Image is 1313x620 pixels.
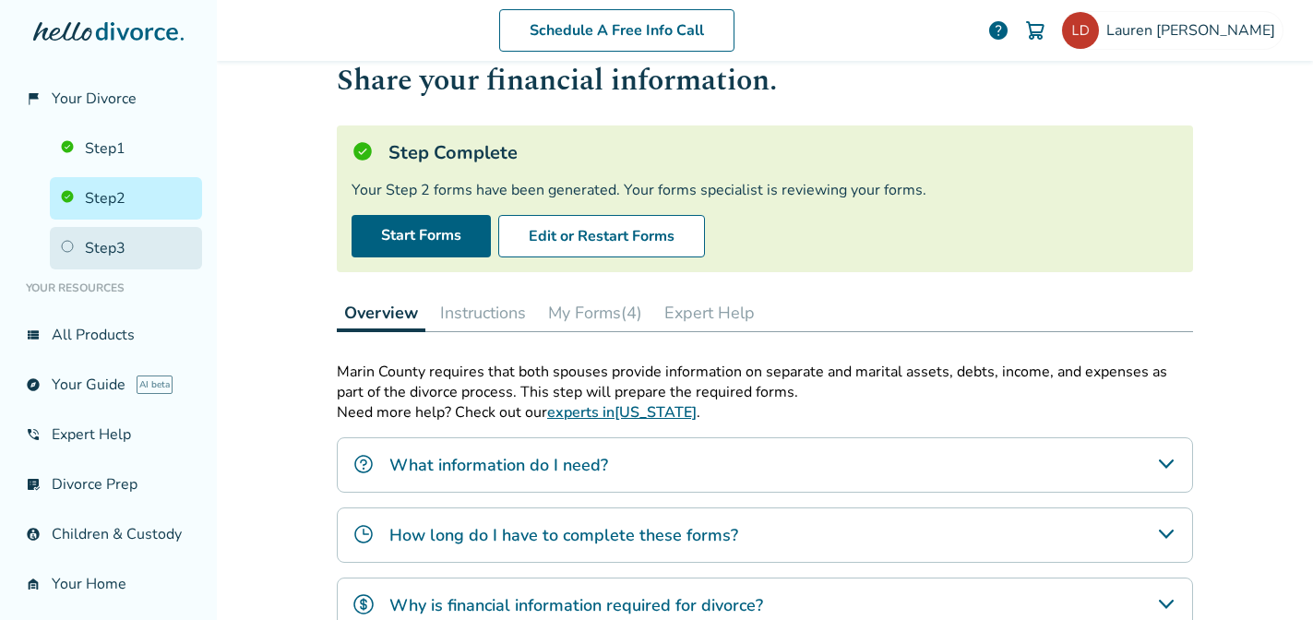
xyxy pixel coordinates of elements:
[15,563,202,605] a: garage_homeYour Home
[337,362,1193,402] p: Marin County requires that both spouses provide information on separate and marital assets, debts...
[499,9,734,52] a: Schedule A Free Info Call
[26,577,41,591] span: garage_home
[15,413,202,456] a: phone_in_talkExpert Help
[26,527,41,542] span: account_child
[1221,531,1313,620] iframe: Chat Widget
[389,593,763,617] h4: Why is financial information required for divorce?
[987,19,1009,42] a: help
[433,294,533,331] button: Instructions
[15,513,202,555] a: account_childChildren & Custody
[26,427,41,442] span: phone_in_talk
[352,593,375,615] img: Why is financial information required for divorce?
[547,402,697,423] a: experts in[US_STATE]
[498,215,705,257] button: Edit or Restart Forms
[50,127,202,170] a: Step1
[1024,19,1046,42] img: Cart
[15,269,202,306] li: Your Resources
[337,507,1193,563] div: How long do I have to complete these forms?
[26,328,41,342] span: view_list
[388,140,518,165] h5: Step Complete
[352,453,375,475] img: What information do I need?
[15,463,202,506] a: list_alt_checkDivorce Prep
[337,58,1193,103] h1: Share your financial information.
[26,477,41,492] span: list_alt_check
[52,89,137,109] span: Your Divorce
[26,91,41,106] span: flag_2
[50,227,202,269] a: Step3
[137,376,173,394] span: AI beta
[352,523,375,545] img: How long do I have to complete these forms?
[1062,12,1099,49] img: Lauren DeFilippo
[1106,20,1283,41] span: Lauren [PERSON_NAME]
[657,294,762,331] button: Expert Help
[389,523,738,547] h4: How long do I have to complete these forms?
[15,314,202,356] a: view_listAll Products
[337,294,425,332] button: Overview
[337,437,1193,493] div: What information do I need?
[50,177,202,220] a: Step2
[389,453,608,477] h4: What information do I need?
[15,364,202,406] a: exploreYour GuideAI beta
[337,402,1193,423] p: Need more help? Check out our .
[15,77,202,120] a: flag_2Your Divorce
[541,294,650,331] button: My Forms(4)
[352,215,491,257] a: Start Forms
[352,180,1178,200] div: Your Step 2 forms have been generated. Your forms specialist is reviewing your forms.
[26,377,41,392] span: explore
